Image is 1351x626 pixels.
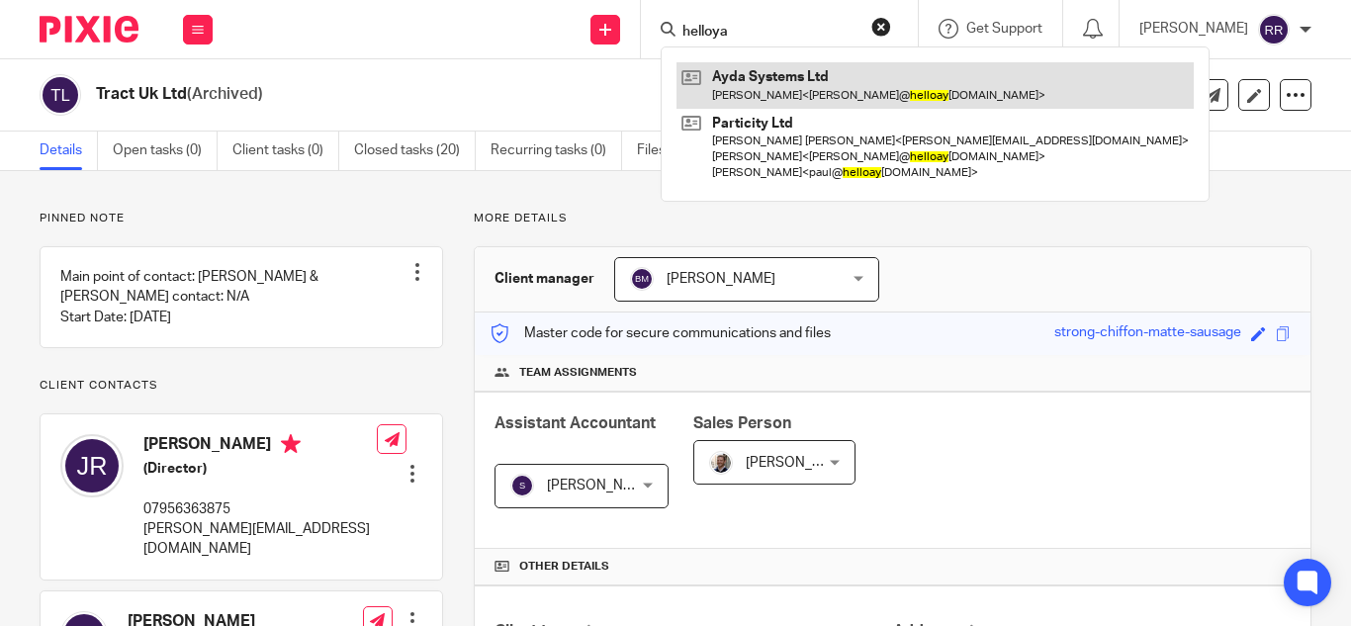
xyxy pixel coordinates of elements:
[491,132,622,170] a: Recurring tasks (0)
[680,24,858,42] input: Search
[547,479,668,492] span: [PERSON_NAME] B
[60,434,124,497] img: svg%3E
[637,132,681,170] a: Files
[354,132,476,170] a: Closed tasks (20)
[495,269,594,289] h3: Client manager
[113,132,218,170] a: Open tasks (0)
[693,415,791,431] span: Sales Person
[281,434,301,454] i: Primary
[1258,14,1290,45] img: svg%3E
[966,22,1042,36] span: Get Support
[40,74,81,116] img: svg%3E
[143,499,377,519] p: 07956363875
[143,459,377,479] h5: (Director)
[96,84,854,105] h2: Tract Uk Ltd
[1054,322,1241,345] div: strong-chiffon-matte-sausage
[495,415,656,431] span: Assistant Accountant
[667,272,775,286] span: [PERSON_NAME]
[630,267,654,291] img: svg%3E
[232,132,339,170] a: Client tasks (0)
[519,365,637,381] span: Team assignments
[143,519,377,560] p: [PERSON_NAME][EMAIL_ADDRESS][DOMAIN_NAME]
[510,474,534,497] img: svg%3E
[143,434,377,459] h4: [PERSON_NAME]
[746,456,855,470] span: [PERSON_NAME]
[187,86,263,102] span: (Archived)
[40,132,98,170] a: Details
[519,559,609,575] span: Other details
[1139,19,1248,39] p: [PERSON_NAME]
[871,17,891,37] button: Clear
[40,16,138,43] img: Pixie
[474,211,1311,226] p: More details
[40,211,443,226] p: Pinned note
[709,451,733,475] img: Matt%20Circle.png
[490,323,831,343] p: Master code for secure communications and files
[40,378,443,394] p: Client contacts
